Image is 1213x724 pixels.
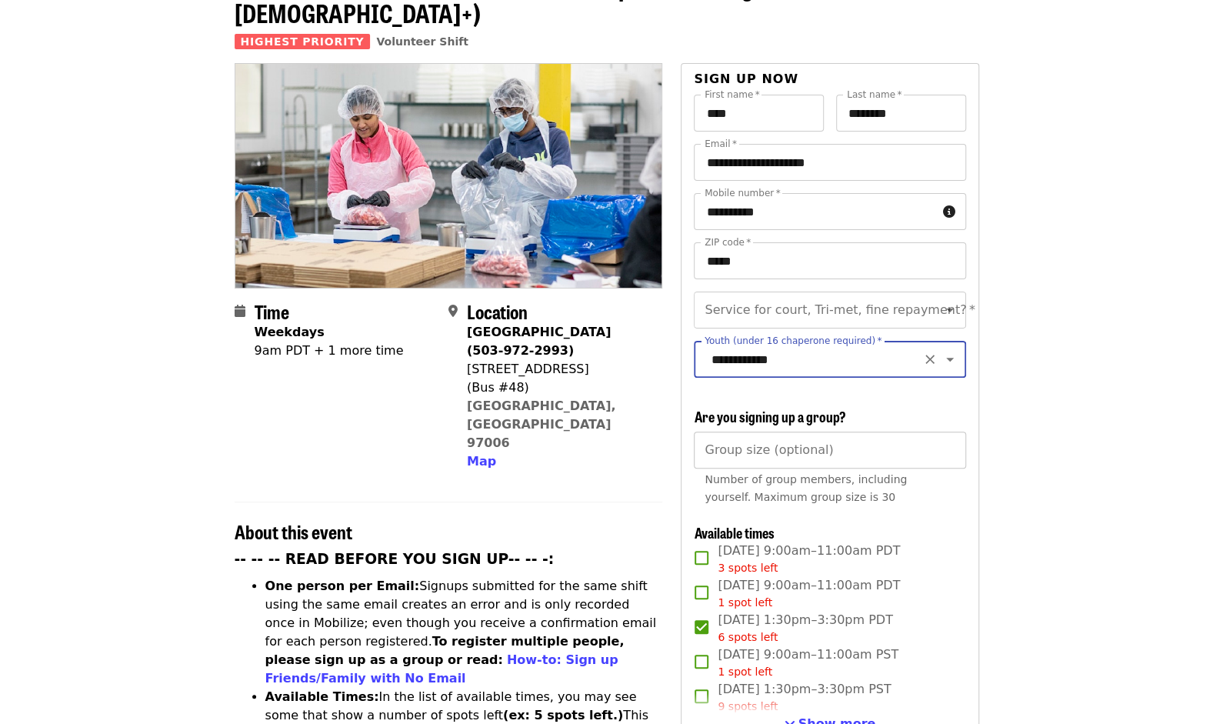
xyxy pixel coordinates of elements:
[718,631,778,643] span: 6 spots left
[718,562,778,574] span: 3 spots left
[467,452,496,471] button: Map
[255,298,289,325] span: Time
[718,611,892,646] span: [DATE] 1:30pm–3:30pm PDT
[694,242,965,279] input: ZIP code
[235,34,371,49] span: Highest Priority
[467,454,496,469] span: Map
[718,576,900,611] span: [DATE] 9:00am–11:00am PDT
[235,551,555,567] strong: -- -- -- READ BEFORE YOU SIGN UP-- -- -:
[847,90,901,99] label: Last name
[694,193,936,230] input: Mobile number
[467,360,650,379] div: [STREET_ADDRESS]
[694,406,845,426] span: Are you signing up a group?
[694,95,824,132] input: First name
[235,518,352,545] span: About this event
[939,299,961,321] button: Open
[694,72,798,86] span: Sign up now
[943,205,955,219] i: circle-info icon
[939,349,961,370] button: Open
[718,542,900,576] span: [DATE] 9:00am–11:00am PDT
[265,579,420,593] strong: One person per Email:
[503,708,623,722] strong: (ex: 5 spots left.)
[718,646,898,680] span: [DATE] 9:00am–11:00am PST
[705,139,737,148] label: Email
[265,652,618,686] a: How-to: Sign up Friends/Family with No Email
[235,304,245,319] i: calendar icon
[705,473,907,503] span: Number of group members, including yourself. Maximum group size is 30
[376,35,468,48] a: Volunteer Shift
[705,238,751,247] label: ZIP code
[265,634,625,667] strong: To register multiple people, please sign up as a group or read:
[467,379,650,397] div: (Bus #48)
[255,325,325,339] strong: Weekdays
[718,680,891,715] span: [DATE] 1:30pm–3:30pm PST
[694,522,774,542] span: Available times
[705,336,881,345] label: Youth (under 16 chaperone required)
[705,90,760,99] label: First name
[718,700,778,712] span: 9 spots left
[467,399,616,450] a: [GEOGRAPHIC_DATA], [GEOGRAPHIC_DATA] 97006
[694,432,965,469] input: [object Object]
[265,577,663,688] li: Signups submitted for the same shift using the same email creates an error and is only recorded o...
[467,325,611,358] strong: [GEOGRAPHIC_DATA] (503-972-2993)
[919,349,941,370] button: Clear
[718,596,772,609] span: 1 spot left
[718,666,772,678] span: 1 spot left
[448,304,458,319] i: map-marker-alt icon
[705,189,780,198] label: Mobile number
[265,689,379,704] strong: Available Times:
[235,64,662,287] img: Oct/Nov/Dec - Beaverton: Repack/Sort (age 10+) organized by Oregon Food Bank
[255,342,404,360] div: 9am PDT + 1 more time
[836,95,966,132] input: Last name
[694,144,965,181] input: Email
[467,298,528,325] span: Location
